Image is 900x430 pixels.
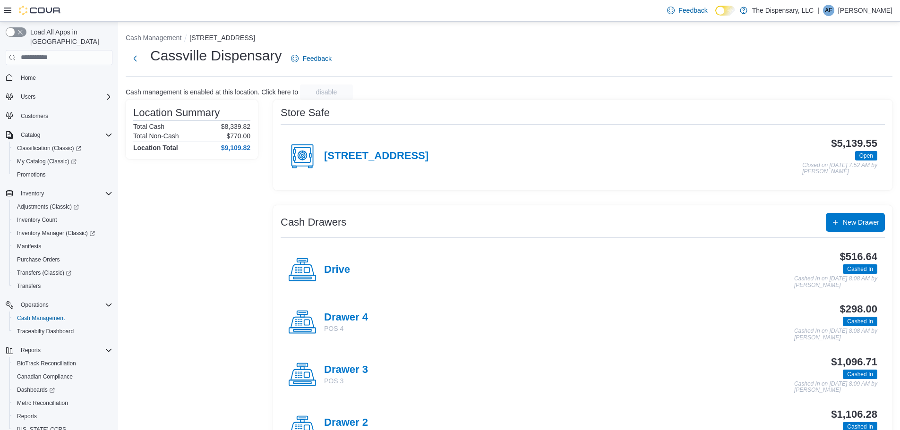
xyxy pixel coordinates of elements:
p: Cashed In on [DATE] 8:08 AM by [PERSON_NAME] [794,276,877,288]
span: Manifests [17,243,41,250]
div: Adele Foltz [823,5,834,16]
span: Purchase Orders [13,254,112,265]
h4: Location Total [133,144,178,152]
button: [STREET_ADDRESS] [189,34,255,42]
a: Dashboards [13,384,59,396]
span: Manifests [13,241,112,252]
button: Users [17,91,39,102]
button: disable [300,84,353,100]
a: Home [17,72,40,84]
span: Open [855,151,877,160]
a: Manifests [13,241,45,252]
span: Reports [17,413,37,420]
span: Canadian Compliance [13,371,112,382]
span: Catalog [17,129,112,141]
span: Cashed In [847,317,873,326]
h3: Cash Drawers [281,217,346,228]
p: Cashed In on [DATE] 8:09 AM by [PERSON_NAME] [794,381,877,394]
span: Customers [21,112,48,120]
a: Classification (Classic) [9,142,116,155]
button: Reports [2,344,116,357]
p: The Dispensary, LLC [752,5,814,16]
p: POS 3 [324,376,368,386]
button: Inventory [2,187,116,200]
button: Catalog [2,128,116,142]
span: Cashed In [843,370,877,379]
span: Transfers [17,282,41,290]
h4: [STREET_ADDRESS] [324,150,429,162]
span: Adjustments (Classic) [17,203,79,211]
span: Inventory [21,190,44,197]
span: Inventory Manager (Classic) [17,229,95,237]
span: Inventory Manager (Classic) [13,228,112,239]
h3: $516.64 [840,251,877,262]
span: Feedback [678,6,707,15]
span: Open [859,152,873,160]
a: Adjustments (Classic) [13,201,83,212]
span: Traceabilty Dashboard [17,328,74,335]
h3: Store Safe [281,107,330,118]
span: Home [17,72,112,84]
a: Transfers (Classic) [9,266,116,279]
img: Cova [19,6,61,15]
a: Inventory Manager (Classic) [13,228,99,239]
h3: $5,139.55 [831,138,877,149]
button: Promotions [9,168,116,181]
span: Canadian Compliance [17,373,73,380]
button: Traceabilty Dashboard [9,325,116,338]
p: [PERSON_NAME] [838,5,892,16]
span: disable [316,87,337,97]
button: Users [2,90,116,103]
a: BioTrack Reconciliation [13,358,80,369]
span: Inventory Count [13,214,112,226]
a: Canadian Compliance [13,371,77,382]
a: Customers [17,110,52,122]
span: Inventory Count [17,216,57,224]
span: Cashed In [843,317,877,326]
button: Manifests [9,240,116,253]
nav: An example of EuiBreadcrumbs [126,33,892,44]
span: Users [21,93,35,101]
a: Feedback [287,49,335,68]
a: Classification (Classic) [13,143,85,154]
span: Cash Management [13,312,112,324]
a: My Catalog (Classic) [9,155,116,168]
span: Promotions [17,171,46,178]
a: Traceabilty Dashboard [13,326,77,337]
h1: Cassville Dispensary [150,46,282,65]
h6: Total Non-Cash [133,132,179,140]
span: Operations [21,301,49,309]
span: Feedback [302,54,331,63]
button: Reports [17,345,44,356]
span: BioTrack Reconciliation [17,360,76,367]
span: Customers [17,110,112,122]
h6: Total Cash [133,123,164,130]
h3: $1,106.28 [831,409,877,420]
span: My Catalog (Classic) [17,158,77,165]
button: Inventory Count [9,213,116,227]
button: New Drawer [826,213,885,232]
button: Operations [17,299,52,311]
span: Load All Apps in [GEOGRAPHIC_DATA] [26,27,112,46]
h4: Drawer 3 [324,364,368,376]
span: Cashed In [847,265,873,273]
span: Reports [13,411,112,422]
span: Traceabilty Dashboard [13,326,112,337]
a: Inventory Manager (Classic) [9,227,116,240]
button: Cash Management [126,34,181,42]
a: Purchase Orders [13,254,64,265]
span: BioTrack Reconciliation [13,358,112,369]
a: Promotions [13,169,50,180]
a: Cash Management [13,312,69,324]
span: Home [21,74,36,82]
span: Purchase Orders [17,256,60,263]
h4: Drawer 2 [324,417,368,429]
span: AF [825,5,832,16]
span: Metrc Reconciliation [13,397,112,409]
span: My Catalog (Classic) [13,156,112,167]
a: Metrc Reconciliation [13,397,72,409]
button: Operations [2,298,116,312]
span: Metrc Reconciliation [17,399,68,407]
span: Catalog [21,131,40,139]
